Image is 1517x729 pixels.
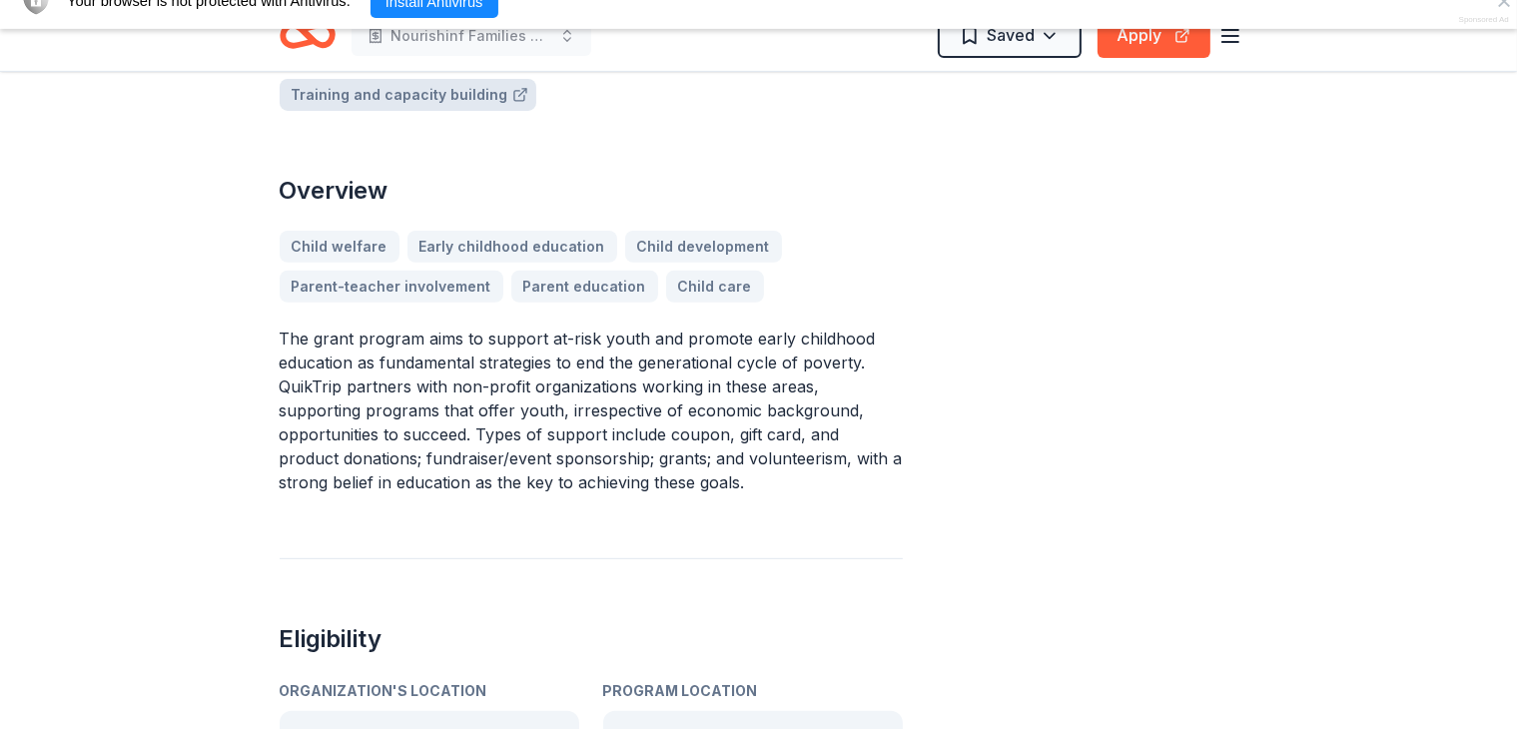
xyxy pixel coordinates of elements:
[280,623,903,655] h2: Eligibility
[280,79,536,111] a: Training and capacity building
[280,327,903,494] p: The grant program aims to support at-risk youth and promote early childhood education as fundamen...
[280,175,903,207] h2: Overview
[280,12,336,59] a: Home
[603,679,903,703] div: Program Location
[391,24,551,48] span: Nourishinf Families Program
[938,14,1082,58] button: Saved
[1098,14,1210,58] button: Apply
[988,22,1036,48] span: Saved
[280,679,579,703] div: Organization's Location
[352,16,591,56] button: Nourishinf Families Program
